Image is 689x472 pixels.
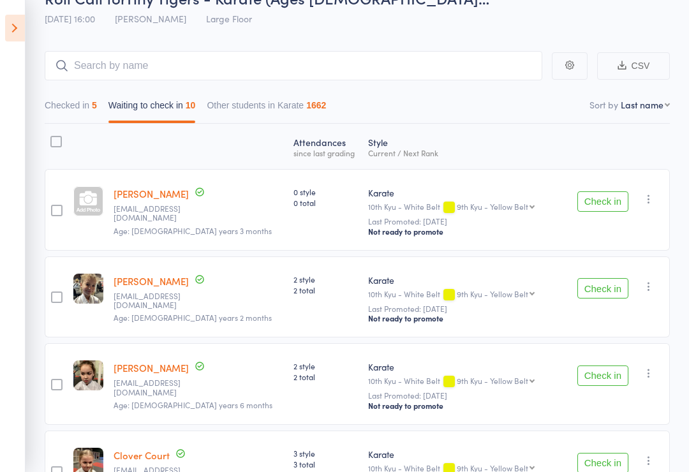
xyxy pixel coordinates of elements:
[363,129,567,163] div: Style
[457,464,528,472] div: 9th Kyu - Yellow Belt
[368,376,562,387] div: 10th Kyu - White Belt
[114,378,196,397] small: Becessery@gmail.com
[368,217,562,226] small: Last Promoted: [DATE]
[114,187,189,200] a: [PERSON_NAME]
[368,360,562,373] div: Karate
[186,100,196,110] div: 10
[457,202,528,210] div: 9th Kyu - Yellow Belt
[114,274,189,288] a: [PERSON_NAME]
[293,197,358,208] span: 0 total
[293,448,358,459] span: 3 style
[114,204,196,223] small: zsazsabri@hotmail.com
[92,100,97,110] div: 5
[45,12,95,25] span: [DATE] 16:00
[206,12,252,25] span: Large Floor
[293,284,358,295] span: 2 total
[288,129,363,163] div: Atten­dances
[306,100,326,110] div: 1662
[368,274,562,286] div: Karate
[293,274,358,284] span: 2 style
[577,191,628,212] button: Check in
[207,94,326,123] button: Other students in Karate1662
[368,448,562,461] div: Karate
[457,290,528,298] div: 9th Kyu - Yellow Belt
[368,313,562,323] div: Not ready to promote
[114,399,272,410] span: Age: [DEMOGRAPHIC_DATA] years 6 months
[108,94,196,123] button: Waiting to check in10
[114,448,170,462] a: Clover Court
[457,376,528,385] div: 9th Kyu - Yellow Belt
[293,149,358,157] div: since last grading
[368,290,562,300] div: 10th Kyu - White Belt
[114,312,272,323] span: Age: [DEMOGRAPHIC_DATA] years 2 months
[114,361,189,374] a: [PERSON_NAME]
[368,391,562,400] small: Last Promoted: [DATE]
[73,274,103,304] img: image1753941073.png
[73,360,103,390] img: image1753941024.png
[293,360,358,371] span: 2 style
[115,12,186,25] span: [PERSON_NAME]
[368,304,562,313] small: Last Promoted: [DATE]
[577,365,628,386] button: Check in
[114,291,196,310] small: Becessery@gmail.com
[597,52,670,80] button: CSV
[621,98,663,111] div: Last name
[114,225,272,236] span: Age: [DEMOGRAPHIC_DATA] years 3 months
[293,459,358,469] span: 3 total
[45,94,97,123] button: Checked in5
[589,98,618,111] label: Sort by
[577,278,628,299] button: Check in
[293,371,358,382] span: 2 total
[368,401,562,411] div: Not ready to promote
[293,186,358,197] span: 0 style
[368,149,562,157] div: Current / Next Rank
[368,226,562,237] div: Not ready to promote
[368,202,562,213] div: 10th Kyu - White Belt
[368,186,562,199] div: Karate
[45,51,542,80] input: Search by name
